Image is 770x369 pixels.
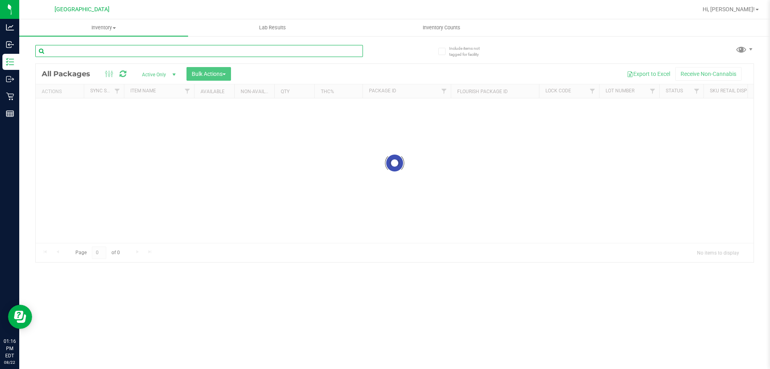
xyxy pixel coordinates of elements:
[449,45,489,57] span: Include items not tagged for facility
[188,19,357,36] a: Lab Results
[412,24,471,31] span: Inventory Counts
[6,23,14,31] inline-svg: Analytics
[357,19,526,36] a: Inventory Counts
[19,19,188,36] a: Inventory
[6,110,14,118] inline-svg: Reports
[4,359,16,365] p: 08/22
[55,6,109,13] span: [GEOGRAPHIC_DATA]
[703,6,755,12] span: Hi, [PERSON_NAME]!
[248,24,297,31] span: Lab Results
[35,45,363,57] input: Search Package ID, Item Name, SKU, Lot or Part Number...
[19,24,188,31] span: Inventory
[6,58,14,66] inline-svg: Inventory
[4,338,16,359] p: 01:16 PM EDT
[6,41,14,49] inline-svg: Inbound
[8,305,32,329] iframe: Resource center
[6,92,14,100] inline-svg: Retail
[6,75,14,83] inline-svg: Outbound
